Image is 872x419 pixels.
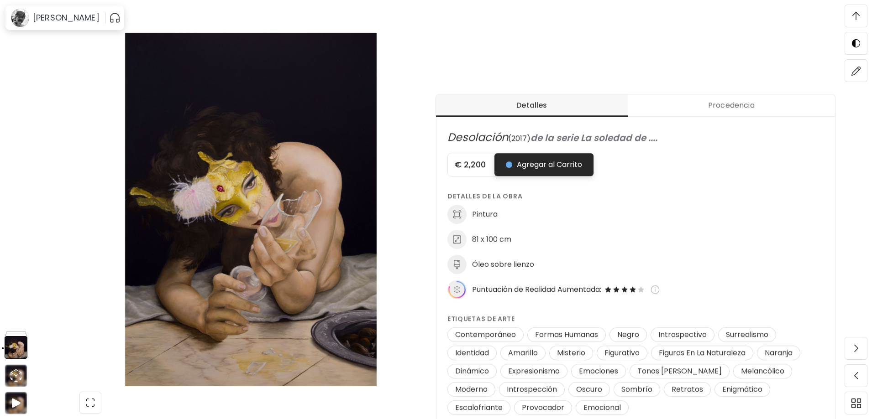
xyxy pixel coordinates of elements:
[531,131,657,144] span: de la serie La soledad de ....
[651,285,660,294] img: info-icon
[637,285,645,294] img: empty-star-icon
[620,285,629,294] img: filled-star-icon
[450,403,508,413] span: Escalofriante
[441,100,622,111] span: Detalles
[472,285,601,295] span: Puntuación de Realidad Aumentada:
[530,330,604,340] span: Formas Humanas
[494,153,594,176] button: Agregar al Carrito
[616,384,658,394] span: Sombrío
[109,10,121,25] button: pauseOutline IconGradient Icon
[33,12,100,23] h6: [PERSON_NAME]
[653,330,712,340] span: Introspectivo
[503,348,543,358] span: Amarillo
[735,366,790,376] span: Melancólico
[629,285,637,294] img: filled-star-icon
[573,366,624,376] span: Emociones
[599,348,645,358] span: Figurativo
[447,280,467,299] img: icon
[472,209,498,219] h6: Pintura
[506,159,582,170] span: Agregar al Carrito
[759,348,798,358] span: Naranja
[508,133,531,144] span: ( 2017 )
[666,384,709,394] span: Retratos
[472,234,511,244] h6: 81 x 100 cm
[552,348,591,358] span: Misterio
[612,330,645,340] span: Negro
[447,191,824,201] h6: Detalles de la obra
[720,330,774,340] span: Surrealismo
[450,384,493,394] span: Moderno
[9,368,23,383] div: animation
[448,159,494,170] h5: € 2,200
[447,255,467,274] img: medium
[604,285,612,294] img: filled-star-icon
[447,230,467,249] img: dimensions
[447,205,467,224] img: discipline
[450,330,521,340] span: Contemporáneo
[472,259,534,269] h6: Óleo sobre lienzo
[501,384,562,394] span: Introspección
[516,403,570,413] span: Provocador
[612,285,620,294] img: filled-star-icon
[717,384,768,394] span: Enigmático
[447,129,508,145] span: Desolación
[447,314,824,324] h6: Etiquetas de arte
[571,384,608,394] span: Oscuro
[578,403,626,413] span: Emocional
[653,348,751,358] span: Figuras En La Naturaleza
[633,100,830,111] span: Procedencia
[450,348,494,358] span: Identidad
[450,366,494,376] span: Dinámico
[632,366,727,376] span: Tonos [PERSON_NAME]
[503,366,565,376] span: Expresionismo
